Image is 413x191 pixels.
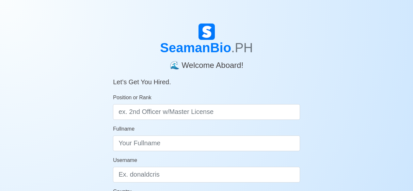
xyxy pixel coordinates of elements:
[199,24,215,40] img: Logo
[113,70,300,86] h5: Let’s Get You Hired.
[113,135,300,151] input: Your Fullname
[113,126,135,132] span: Fullname
[113,157,137,163] span: Username
[113,40,300,56] h1: SeamanBio
[113,56,300,70] h4: 🌊 Welcome Aboard!
[231,40,253,55] span: .PH
[113,104,300,120] input: ex. 2nd Officer w/Master License
[113,95,151,100] span: Position or Rank
[113,167,300,183] input: Ex. donaldcris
